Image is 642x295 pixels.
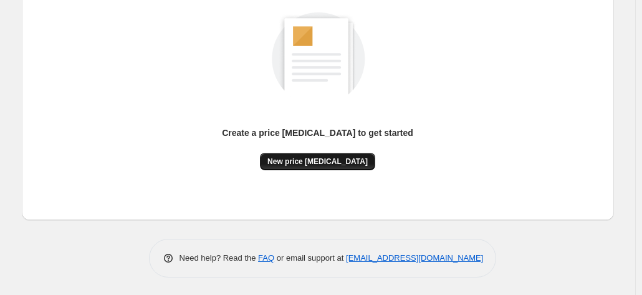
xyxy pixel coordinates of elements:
a: [EMAIL_ADDRESS][DOMAIN_NAME] [346,253,483,263]
a: FAQ [258,253,274,263]
span: or email support at [274,253,346,263]
span: Need help? Read the [180,253,259,263]
span: New price [MEDICAL_DATA] [267,157,368,167]
p: Create a price [MEDICAL_DATA] to get started [222,127,413,139]
button: New price [MEDICAL_DATA] [260,153,375,170]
